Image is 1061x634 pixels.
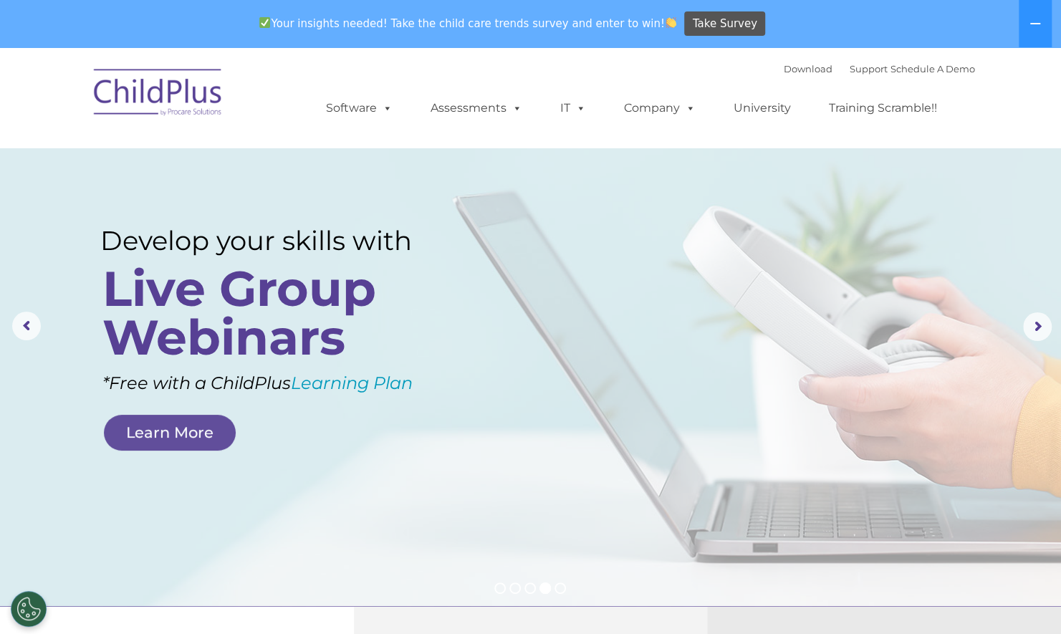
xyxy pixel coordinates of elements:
a: Schedule A Demo [890,63,975,75]
span: Your insights needed! Take the child care trends survey and enter to win! [254,9,683,37]
rs-layer: Develop your skills with [100,225,451,256]
a: Support [850,63,888,75]
rs-layer: *Free with a ChildPlus [102,368,477,399]
img: 👏 [666,17,676,28]
font: | [784,63,975,75]
img: ChildPlus by Procare Solutions [87,59,230,130]
a: Learning Plan [291,373,413,393]
img: ✅ [259,17,270,28]
a: Training Scramble!! [815,94,951,123]
rs-layer: Live Group Webinars [102,264,447,362]
a: Software [312,94,407,123]
span: Take Survey [693,11,757,37]
a: Download [784,63,832,75]
a: Learn More [104,415,236,451]
a: Take Survey [684,11,765,37]
span: Last name [199,95,243,105]
a: Assessments [416,94,537,123]
a: Company [610,94,710,123]
button: Cookies Settings [11,591,47,627]
a: IT [546,94,600,123]
span: Phone number [199,153,260,164]
a: University [719,94,805,123]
